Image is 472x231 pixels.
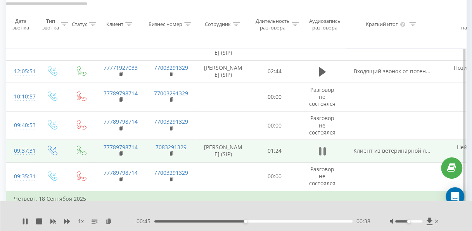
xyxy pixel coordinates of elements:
td: [PERSON_NAME] (SIP) [196,60,251,83]
div: 12:05:51 [14,64,29,79]
a: 77789798714 [104,90,138,97]
div: 09:35:31 [14,169,29,184]
td: 00:00 [251,111,299,140]
span: 00:38 [356,217,370,225]
span: Разговор не состоялся [309,165,335,187]
a: 77789798714 [104,169,138,176]
a: 7083291329 [156,143,187,151]
span: 1 x [78,217,84,225]
div: 09:40:53 [14,118,29,133]
span: Входящий звонок от потен... [354,67,431,75]
td: 00:00 [251,162,299,191]
div: Бизнес номер [149,21,182,28]
div: Дата звонка [6,18,35,31]
a: 77003291329 [154,169,188,176]
span: - 00:45 [135,217,154,225]
div: Краткий итог [366,21,398,28]
a: 77789798714 [104,118,138,125]
a: 77771927033 [104,64,138,71]
span: Клиент из ветеринарной л... [353,147,431,154]
a: 77003291329 [154,118,188,125]
div: Длительность разговора [256,18,290,31]
a: 77789798714 [104,143,138,151]
span: Разговор не состоялся [309,86,335,107]
div: 10:10:57 [14,89,29,104]
div: 09:37:31 [14,143,29,159]
div: Клиент [106,21,123,28]
div: Аудиозапись разговора [306,18,343,31]
div: Open Intercom Messenger [446,187,464,206]
td: 01:24 [251,140,299,162]
td: [PERSON_NAME] (SIP) [196,140,251,162]
div: Тип звонка [42,18,59,31]
div: Accessibility label [244,220,247,223]
td: 00:00 [251,83,299,111]
div: Сотрудник [205,21,231,28]
span: Разговор не состоялся [309,114,335,136]
td: 02:44 [251,60,299,83]
div: Accessibility label [407,220,410,223]
div: Статус [72,21,87,28]
a: 77003291329 [154,90,188,97]
a: 77003291329 [154,64,188,71]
